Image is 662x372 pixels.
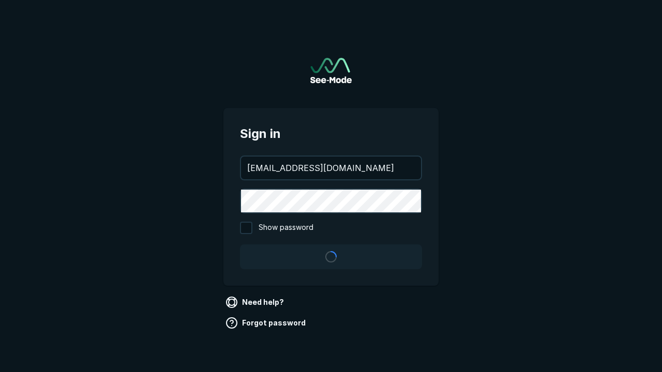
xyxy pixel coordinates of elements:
img: See-Mode Logo [310,58,352,83]
a: Need help? [223,294,288,311]
a: Forgot password [223,315,310,331]
a: Go to sign in [310,58,352,83]
input: your@email.com [241,157,421,179]
span: Show password [259,222,313,234]
span: Sign in [240,125,422,143]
